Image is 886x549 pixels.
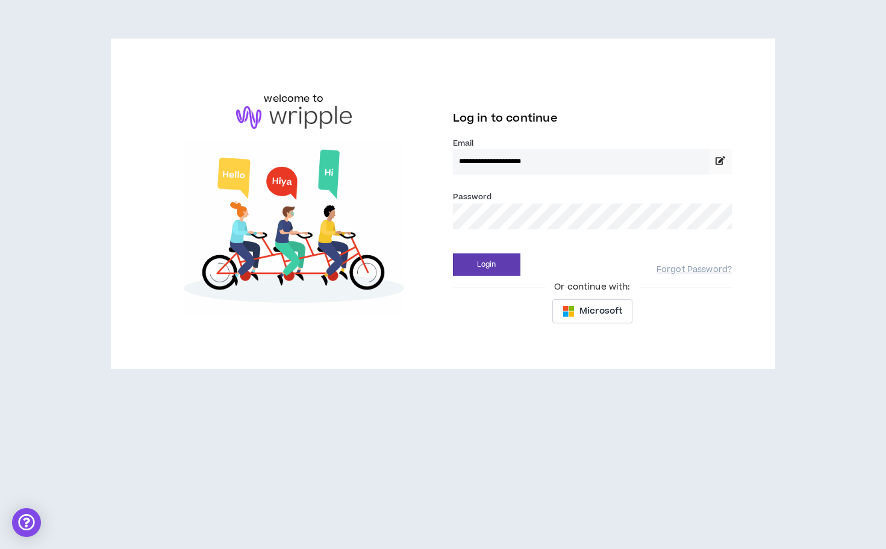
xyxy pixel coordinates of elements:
button: Login [453,253,520,276]
label: Email [453,138,732,149]
h6: welcome to [264,91,323,106]
img: Welcome to Wripple [154,141,434,316]
span: Or continue with: [546,281,638,294]
div: Open Intercom Messenger [12,508,41,537]
button: Microsoft [552,299,632,323]
img: logo-brand.png [236,106,352,129]
span: Log in to continue [453,111,558,126]
label: Password [453,191,492,202]
span: Microsoft [579,305,622,318]
a: Forgot Password? [657,264,732,276]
